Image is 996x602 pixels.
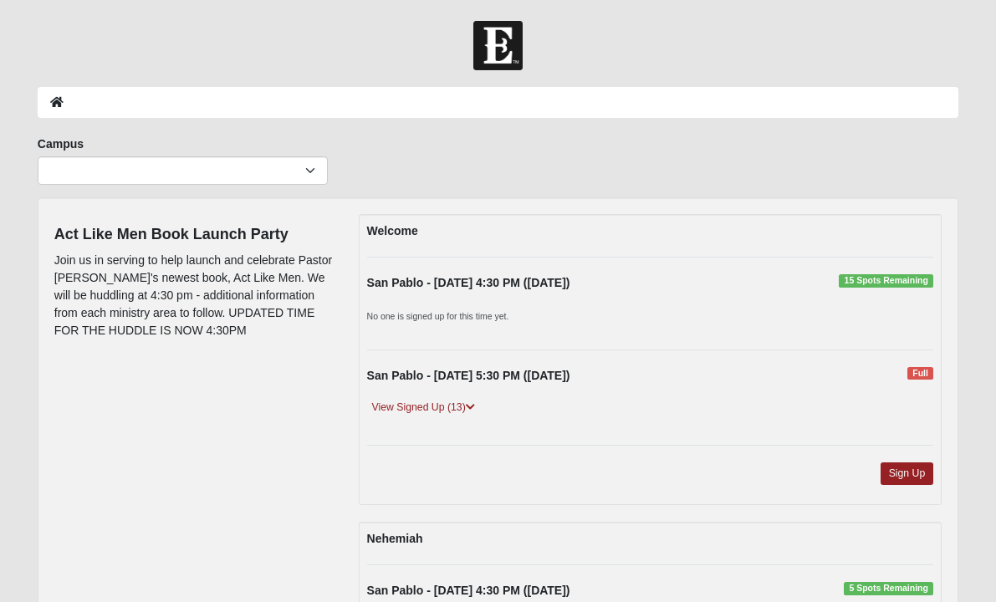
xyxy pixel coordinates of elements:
span: 15 Spots Remaining [839,274,933,288]
span: Full [907,367,933,380]
small: No one is signed up for this time yet. [367,311,509,321]
label: Campus [38,135,84,152]
strong: Welcome [367,224,418,237]
h4: Act Like Men Book Launch Party [54,226,334,244]
p: Join us in serving to help launch and celebrate Pastor [PERSON_NAME]'s newest book, Act Like Men.... [54,252,334,339]
img: Church of Eleven22 Logo [473,21,523,70]
strong: San Pablo - [DATE] 4:30 PM ([DATE]) [367,276,570,289]
strong: Nehemiah [367,532,423,545]
a: Sign Up [881,462,934,485]
strong: San Pablo - [DATE] 5:30 PM ([DATE]) [367,369,570,382]
a: View Signed Up (13) [367,399,480,416]
span: 5 Spots Remaining [844,582,933,595]
strong: San Pablo - [DATE] 4:30 PM ([DATE]) [367,584,570,597]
